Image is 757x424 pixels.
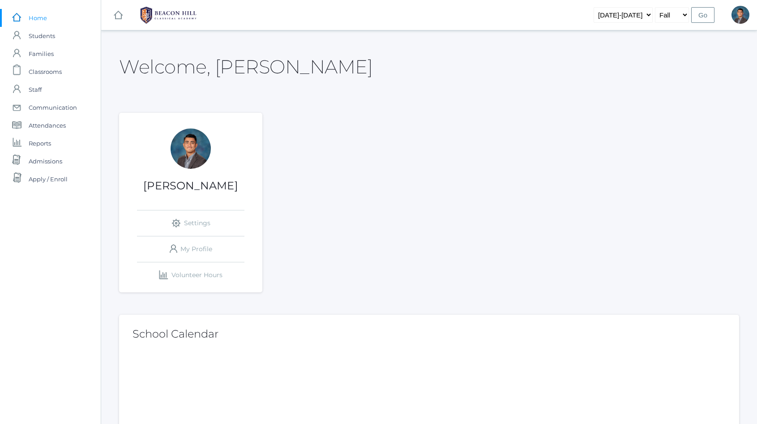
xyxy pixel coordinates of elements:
h2: School Calendar [133,328,726,340]
span: Attendances [29,116,66,134]
input: Go [691,7,714,23]
span: Communication [29,99,77,116]
h1: [PERSON_NAME] [119,180,262,192]
span: Home [29,9,47,27]
span: Students [29,27,55,45]
h2: Welcome, [PERSON_NAME] [119,56,372,77]
div: Lucas Vieira [731,6,749,24]
span: Reports [29,134,51,152]
a: My Profile [137,236,244,262]
span: Classrooms [29,63,62,81]
a: Settings [137,210,244,236]
div: Lucas Vieira [171,128,211,169]
span: Apply / Enroll [29,170,68,188]
img: BHCALogos-05-308ed15e86a5a0abce9b8dd61676a3503ac9727e845dece92d48e8588c001991.png [135,4,202,26]
span: Admissions [29,152,62,170]
span: Families [29,45,54,63]
span: Staff [29,81,42,99]
a: Volunteer Hours [137,262,244,288]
